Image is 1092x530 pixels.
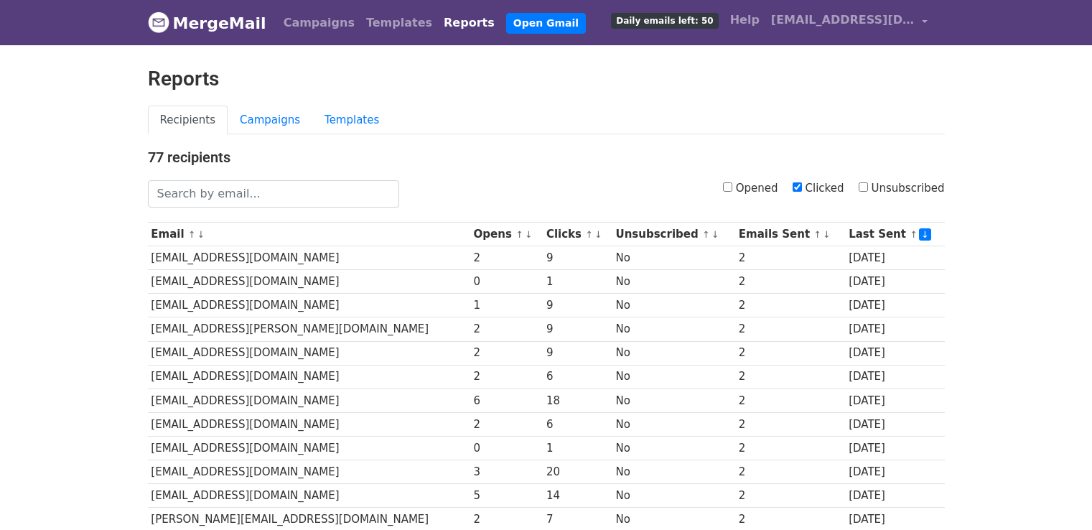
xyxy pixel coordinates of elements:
td: [EMAIL_ADDRESS][PERSON_NAME][DOMAIN_NAME] [148,317,470,341]
a: ↑ [188,229,196,240]
td: 2 [470,365,543,389]
td: [DATE] [845,412,944,436]
td: 0 [470,270,543,294]
td: [DATE] [845,341,944,365]
a: ↑ [910,229,918,240]
td: No [612,246,735,270]
td: [EMAIL_ADDRESS][DOMAIN_NAME] [148,365,470,389]
td: [EMAIL_ADDRESS][DOMAIN_NAME] [148,246,470,270]
a: MergeMail [148,8,266,38]
td: 3 [470,460,543,484]
span: Daily emails left: 50 [611,13,718,29]
input: Clicked [793,182,802,192]
td: 1 [543,436,612,460]
td: No [612,412,735,436]
td: [EMAIL_ADDRESS][DOMAIN_NAME] [148,270,470,294]
td: 2 [735,341,845,365]
td: 2 [735,294,845,317]
td: No [612,365,735,389]
a: Campaigns [228,106,312,135]
td: 2 [470,341,543,365]
td: 2 [735,436,845,460]
a: Recipients [148,106,228,135]
a: Campaigns [278,9,360,37]
td: 0 [470,436,543,460]
a: Templates [312,106,391,135]
label: Unsubscribed [859,180,945,197]
td: 2 [470,412,543,436]
td: 20 [543,460,612,484]
td: No [612,389,735,412]
a: Daily emails left: 50 [605,6,724,34]
td: No [612,317,735,341]
input: Opened [723,182,732,192]
a: ↑ [702,229,710,240]
a: Open Gmail [506,13,586,34]
th: Last Sent [845,223,944,246]
h2: Reports [148,67,945,91]
td: 9 [543,317,612,341]
td: No [612,484,735,508]
label: Opened [723,180,778,197]
input: Search by email... [148,180,399,208]
td: [DATE] [845,389,944,412]
td: [EMAIL_ADDRESS][DOMAIN_NAME] [148,436,470,460]
td: [DATE] [845,436,944,460]
a: ↓ [919,228,931,241]
td: No [612,436,735,460]
a: ↓ [823,229,831,240]
h4: 77 recipients [148,149,945,166]
td: 9 [543,294,612,317]
td: 6 [470,389,543,412]
td: 2 [735,270,845,294]
td: No [612,294,735,317]
td: 2 [735,365,845,389]
a: ↓ [197,229,205,240]
td: [EMAIL_ADDRESS][DOMAIN_NAME] [148,460,470,484]
td: [DATE] [845,365,944,389]
td: 2 [735,317,845,341]
td: 2 [735,412,845,436]
td: 2 [735,484,845,508]
a: [EMAIL_ADDRESS][DOMAIN_NAME] [765,6,933,39]
td: [DATE] [845,484,944,508]
td: 9 [543,246,612,270]
td: 6 [543,365,612,389]
th: Email [148,223,470,246]
td: 9 [543,341,612,365]
a: ↓ [711,229,719,240]
td: 2 [735,246,845,270]
span: [EMAIL_ADDRESS][DOMAIN_NAME] [771,11,915,29]
td: 14 [543,484,612,508]
a: Templates [360,9,438,37]
td: 2 [735,460,845,484]
td: [EMAIL_ADDRESS][DOMAIN_NAME] [148,294,470,317]
td: [EMAIL_ADDRESS][DOMAIN_NAME] [148,412,470,436]
td: No [612,270,735,294]
td: 5 [470,484,543,508]
td: 2 [470,317,543,341]
td: 2 [470,246,543,270]
a: Reports [438,9,500,37]
td: 2 [735,389,845,412]
img: MergeMail logo [148,11,169,33]
td: 18 [543,389,612,412]
td: 1 [470,294,543,317]
td: [EMAIL_ADDRESS][DOMAIN_NAME] [148,341,470,365]
th: Opens [470,223,543,246]
td: [DATE] [845,246,944,270]
td: [EMAIL_ADDRESS][DOMAIN_NAME] [148,484,470,508]
td: 6 [543,412,612,436]
a: ↑ [585,229,593,240]
a: Help [724,6,765,34]
th: Unsubscribed [612,223,735,246]
a: ↑ [515,229,523,240]
label: Clicked [793,180,844,197]
td: [DATE] [845,317,944,341]
a: ↓ [525,229,533,240]
td: [DATE] [845,270,944,294]
a: ↑ [813,229,821,240]
td: 1 [543,270,612,294]
td: No [612,460,735,484]
th: Emails Sent [735,223,845,246]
